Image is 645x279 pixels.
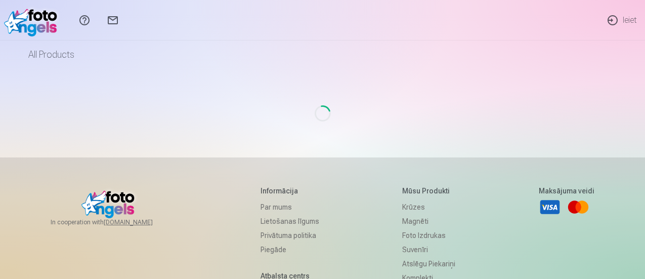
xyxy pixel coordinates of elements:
a: Visa [539,196,561,218]
a: Lietošanas līgums [261,214,319,228]
img: /v1 [4,4,62,36]
span: In cooperation with [51,218,177,226]
a: [DOMAIN_NAME] [104,218,177,226]
a: Privātuma politika [261,228,319,243]
a: Foto izdrukas [402,228,455,243]
a: Krūzes [402,200,455,214]
a: Mastercard [567,196,589,218]
h5: Informācija [261,186,319,196]
a: Magnēti [402,214,455,228]
a: Par mums [261,200,319,214]
h5: Maksājuma veidi [539,186,594,196]
a: Atslēgu piekariņi [402,257,455,271]
a: Piegāde [261,243,319,257]
a: Suvenīri [402,243,455,257]
h5: Mūsu produkti [402,186,455,196]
